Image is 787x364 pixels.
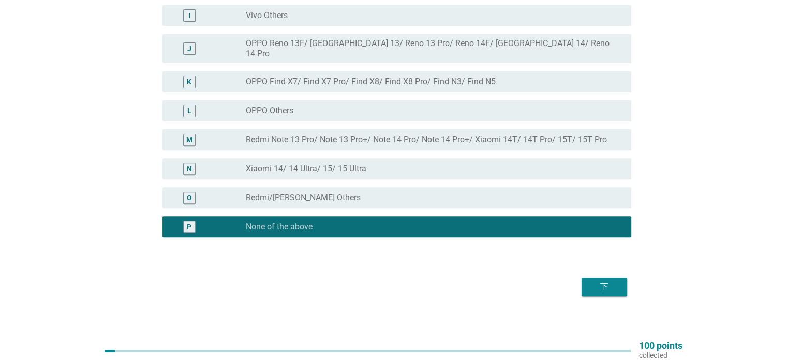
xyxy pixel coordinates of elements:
label: Redmi/[PERSON_NAME] Others [246,193,361,203]
button: 下 [582,278,627,296]
p: collected [639,351,682,360]
div: P [187,222,191,232]
div: N [187,164,192,174]
div: I [188,10,190,21]
label: Redmi Note 13 Pro/ Note 13 Pro+/ Note 14 Pro/ Note 14 Pro+/ Xiaomi 14T/ 14T Pro/ 15T/ 15T Pro [246,135,607,145]
label: None of the above [246,222,313,232]
p: 100 points [639,341,682,351]
label: OPPO Reno 13F/ [GEOGRAPHIC_DATA] 13/ Reno 13 Pro/ Reno 14F/ [GEOGRAPHIC_DATA] 14/ Reno 14 Pro [246,38,614,59]
label: Xiaomi 14/ 14 Ultra/ 15/ 15 Ultra [246,164,366,174]
div: O [187,193,192,203]
label: OPPO Find X7/ Find X7 Pro/ Find X8/ Find X8 Pro/ Find N3/ Find N5 [246,77,496,87]
div: J [187,43,191,54]
div: 下 [590,281,619,293]
div: L [187,106,191,117]
label: Vivo Others [246,10,288,21]
div: K [187,77,191,88]
div: M [186,135,192,145]
label: OPPO Others [246,106,293,116]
